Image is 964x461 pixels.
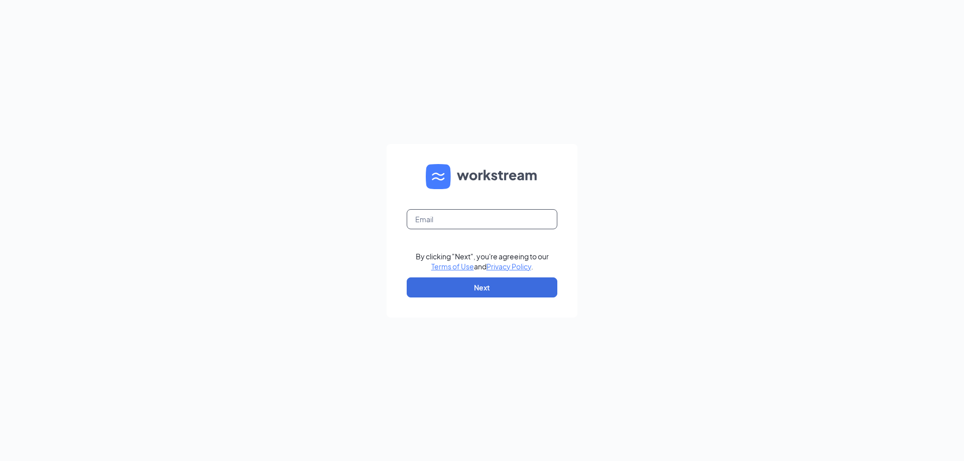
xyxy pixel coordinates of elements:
button: Next [407,277,557,297]
div: By clicking "Next", you're agreeing to our and . [416,251,549,271]
input: Email [407,209,557,229]
a: Terms of Use [431,262,474,271]
a: Privacy Policy [487,262,531,271]
img: WS logo and Workstream text [426,164,538,189]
